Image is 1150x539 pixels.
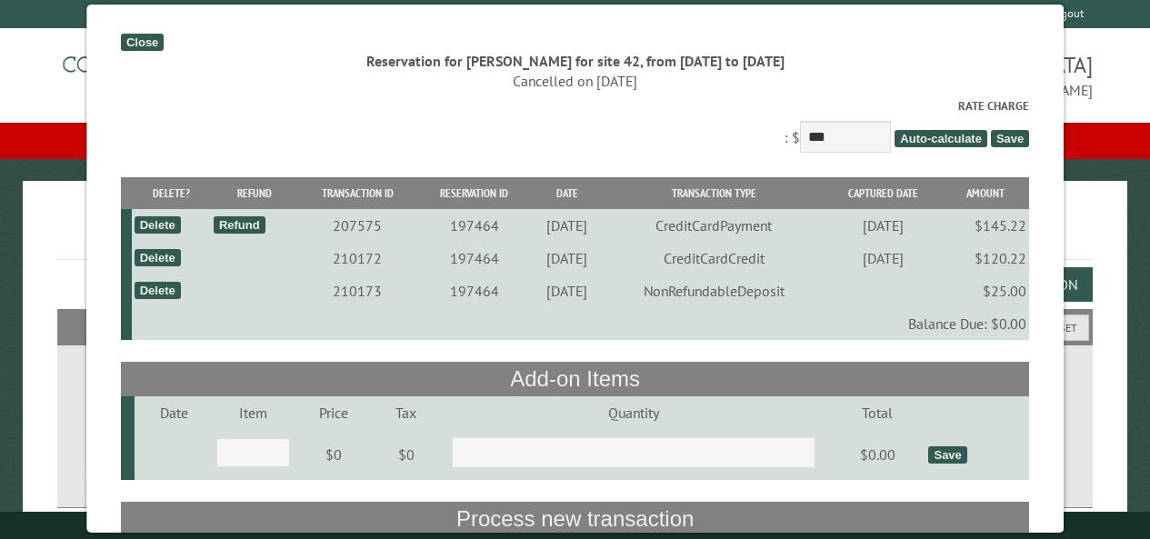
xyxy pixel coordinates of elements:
[135,249,181,266] div: Delete
[437,396,829,429] td: Quantity
[375,396,437,429] td: Tax
[991,130,1029,147] span: Save
[131,177,210,209] th: Delete?
[297,242,417,274] td: 210172
[417,242,531,274] td: 197464
[825,209,942,242] td: [DATE]
[121,362,1029,396] th: Add-on Items
[211,177,298,209] th: Refund
[942,209,1029,242] td: $145.22
[895,130,987,147] span: Auto-calculate
[829,396,925,429] td: Total
[135,396,214,429] td: Date
[602,177,825,209] th: Transaction Type
[531,177,602,209] th: Date
[135,282,181,299] div: Delete
[602,274,825,307] td: NonRefundableDeposit
[57,35,285,106] img: Campground Commander
[417,274,531,307] td: 197464
[297,274,417,307] td: 210173
[57,210,1093,260] h1: Reservations
[131,307,1029,340] td: Balance Due: $0.00
[375,429,437,480] td: $0
[531,242,602,274] td: [DATE]
[825,242,942,274] td: [DATE]
[121,51,1029,71] div: Reservation for [PERSON_NAME] for site 42, from [DATE] to [DATE]
[417,209,531,242] td: 197464
[531,209,602,242] td: [DATE]
[294,429,375,480] td: $0
[829,429,925,480] td: $0.00
[297,209,417,242] td: 207575
[942,242,1029,274] td: $120.22
[121,34,164,51] div: Close
[57,309,1093,344] h2: Filters
[531,274,602,307] td: [DATE]
[602,242,825,274] td: CreditCardCredit
[214,396,293,429] td: Item
[121,71,1029,91] div: Cancelled on [DATE]
[602,209,825,242] td: CreditCardPayment
[928,446,966,464] div: Save
[297,177,417,209] th: Transaction ID
[942,274,1029,307] td: $25.00
[135,216,181,234] div: Delete
[294,396,375,429] td: Price
[214,216,265,234] div: Refund
[417,177,531,209] th: Reservation ID
[121,97,1029,156] div: : $
[121,97,1029,115] label: Rate Charge
[942,177,1029,209] th: Amount
[825,177,942,209] th: Captured Date
[121,502,1029,536] th: Process new transaction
